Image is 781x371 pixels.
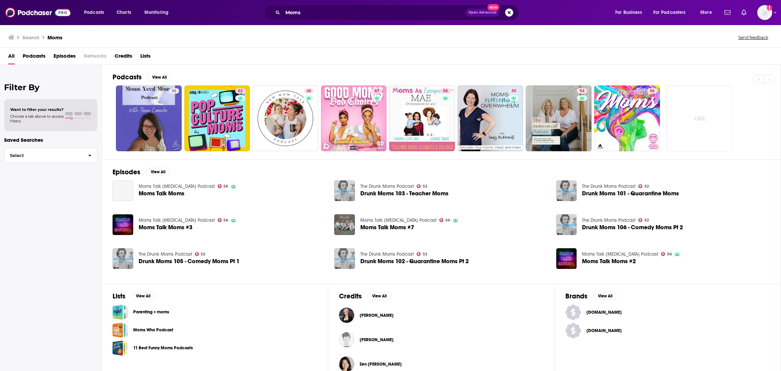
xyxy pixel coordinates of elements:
a: ListsView All [113,292,155,300]
span: [DOMAIN_NAME] [586,310,626,315]
img: Podchaser - Follow, Share and Rate Podcasts [5,6,71,19]
span: Logged in as LindaBurns [757,5,772,20]
a: Credits [115,51,132,64]
span: Drunk Moms 106 - Comedy Moms Pt 2 [582,224,683,230]
span: 56 [223,185,228,188]
a: 52 [638,184,649,188]
a: Charts [112,7,135,18]
a: The Drunk Moms Podcast [139,251,192,257]
span: For Business [615,8,642,17]
button: View All [131,292,155,300]
span: More [700,8,712,17]
a: 55 [509,88,519,94]
span: Zen [PERSON_NAME] [360,362,402,367]
a: Moms Talk Autism Podcast [139,217,215,223]
a: Moms Who Podcast [113,323,128,338]
span: Charts [117,8,131,17]
span: Select [4,153,83,158]
span: 56 [667,253,672,256]
span: 55 [512,88,516,95]
span: Drunk Moms 103 - Teacher Moms [360,191,448,196]
a: Show notifications dropdown [739,7,749,18]
a: 56 [647,88,657,94]
img: Allison Venditti [339,332,354,347]
a: 62 [184,85,250,151]
img: Moms Talk Moms #7 [334,214,355,235]
button: Send feedback [736,35,770,40]
a: [DOMAIN_NAME] [565,305,770,320]
a: +8k [667,85,733,151]
span: Drunk Moms 102 - Quarantine Moms Pt 2 [360,258,469,264]
a: 58 [389,85,455,151]
a: 30 [169,88,179,94]
span: 30 [172,88,176,95]
a: Parenting + moms [113,305,128,320]
h3: Search [22,34,39,41]
button: Select [4,148,97,163]
h2: Lists [113,292,125,300]
span: New [487,4,500,11]
a: Moms Who Podcast [133,326,173,334]
button: open menu [79,7,113,18]
a: Moms Talk Autism Podcast [139,183,215,189]
a: Moms Talk Moms #2 [582,258,636,264]
button: View All [593,292,617,300]
a: Zen Honeycutt [360,362,402,367]
button: View All [147,73,172,81]
div: Search podcasts, credits, & more... [271,5,525,20]
a: PodcastsView All [113,73,172,81]
button: open menu [610,7,650,18]
img: Taylor Momsen [339,308,354,323]
img: User Profile [757,5,772,20]
a: Drunk Moms 105 - Comedy Moms Pt 1 [113,248,133,269]
span: Open Advanced [468,11,497,14]
span: 52 [423,253,427,256]
img: Moms Talk Moms #3 [113,214,133,235]
a: 52 [638,218,649,222]
a: 58 [440,88,450,94]
a: Drunk Moms 106 - Comedy Moms Pt 2 [556,214,577,235]
span: 67 [375,88,379,95]
a: 54 [577,88,587,94]
span: Choose a tab above to access filters. [10,114,64,123]
button: Show profile menu [757,5,772,20]
span: Want to filter your results? [10,107,64,112]
input: Search podcasts, credits, & more... [283,7,465,18]
a: 48 [304,88,314,94]
img: Drunk Moms 101 - Quarantine Moms [556,180,577,201]
a: Show notifications dropdown [722,7,733,18]
a: 56 [439,218,450,222]
a: 67 [321,85,387,151]
a: Lists [140,51,151,64]
a: 52 [417,184,427,188]
a: 56 [218,184,228,188]
a: The Drunk Moms Podcast [582,217,636,223]
button: Allison VendittiAllison Venditti [339,329,543,351]
h2: Podcasts [113,73,142,81]
a: Podcasts [23,51,45,64]
a: 54 [526,85,592,151]
svg: Add a profile image [767,5,772,11]
span: [DOMAIN_NAME] [586,328,626,333]
span: 52 [644,219,649,222]
h2: Brands [565,292,587,300]
span: 52 [201,253,205,256]
a: 56 [594,85,660,151]
span: All [8,51,15,64]
img: Moms Talk Moms #2 [556,248,577,269]
span: Podcasts [84,8,104,17]
img: Drunk Moms 102 - Quarantine Moms Pt 2 [334,248,355,269]
a: Drunk Moms 101 - Quarantine Moms [582,191,679,196]
a: [DOMAIN_NAME] [565,323,770,338]
a: The Drunk Moms Podcast [360,183,414,189]
button: Open AdvancedNew [465,8,500,17]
